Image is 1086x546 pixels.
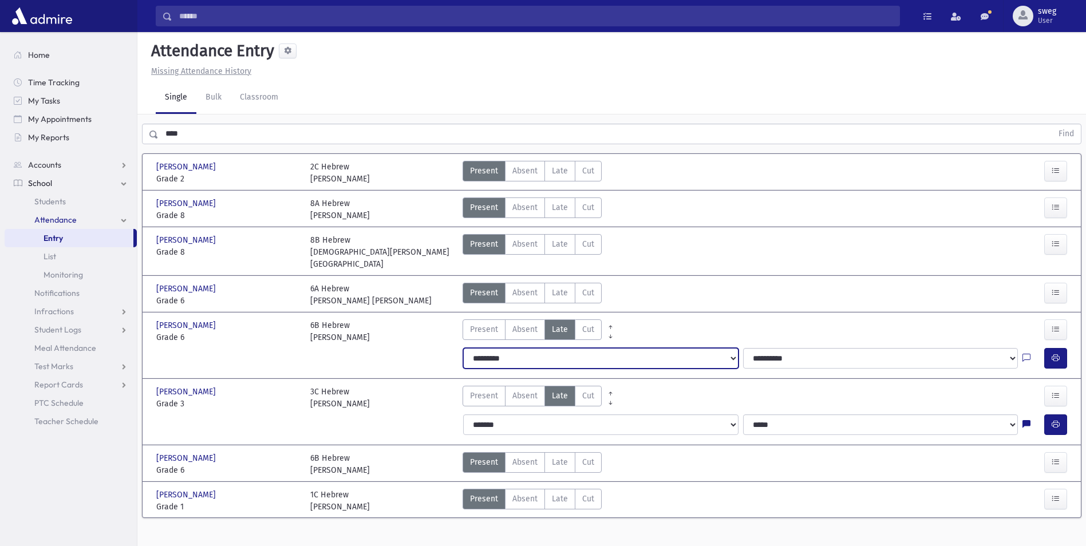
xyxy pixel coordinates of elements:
a: School [5,174,137,192]
span: Home [28,50,50,60]
a: Test Marks [5,357,137,375]
span: PTC Schedule [34,398,84,408]
span: Teacher Schedule [34,416,98,426]
div: AttTypes [463,161,602,185]
a: Report Cards [5,375,137,394]
span: [PERSON_NAME] [156,197,218,209]
a: Classroom [231,82,287,114]
a: Bulk [196,82,231,114]
div: AttTypes [463,386,602,410]
span: Time Tracking [28,77,80,88]
span: Late [552,287,568,299]
button: Find [1052,124,1081,144]
div: 6B Hebrew [PERSON_NAME] [310,452,370,476]
span: Grade 8 [156,246,299,258]
div: 3C Hebrew [PERSON_NAME] [310,386,370,410]
span: Test Marks [34,361,73,371]
span: Present [470,323,498,335]
span: Absent [512,323,538,335]
span: Cut [582,493,594,505]
span: Absent [512,456,538,468]
span: Present [470,390,498,402]
div: AttTypes [463,283,602,307]
span: Late [552,165,568,177]
span: Students [34,196,66,207]
span: Present [470,493,498,505]
div: 8B Hebrew [DEMOGRAPHIC_DATA][PERSON_NAME][GEOGRAPHIC_DATA] [310,234,453,270]
span: [PERSON_NAME] [156,283,218,295]
span: Notifications [34,288,80,298]
div: 8A Hebrew [PERSON_NAME] [310,197,370,221]
a: Time Tracking [5,73,137,92]
div: 2C Hebrew [PERSON_NAME] [310,161,370,185]
a: Single [156,82,196,114]
a: Student Logs [5,321,137,339]
a: Students [5,192,137,211]
a: My Reports [5,128,137,147]
span: Grade 6 [156,295,299,307]
span: Grade 6 [156,331,299,343]
span: Attendance [34,215,77,225]
span: Cut [582,287,594,299]
span: [PERSON_NAME] [156,234,218,246]
span: My Tasks [28,96,60,106]
a: Meal Attendance [5,339,137,357]
a: Attendance [5,211,137,229]
span: Present [470,201,498,213]
span: Report Cards [34,379,83,390]
span: Grade 8 [156,209,299,221]
span: Monitoring [44,270,83,280]
span: List [44,251,56,262]
a: Teacher Schedule [5,412,137,430]
span: School [28,178,52,188]
a: PTC Schedule [5,394,137,412]
span: [PERSON_NAME] [156,452,218,464]
span: Cut [582,165,594,177]
span: Entry [44,233,63,243]
span: Late [552,323,568,335]
span: Cut [582,238,594,250]
div: 1C Hebrew [PERSON_NAME] [310,489,370,513]
span: Student Logs [34,325,81,335]
span: [PERSON_NAME] [156,386,218,398]
span: Cut [582,323,594,335]
span: Grade 2 [156,173,299,185]
span: Absent [512,287,538,299]
span: My Reports [28,132,69,143]
span: Absent [512,493,538,505]
span: Absent [512,165,538,177]
a: Accounts [5,156,137,174]
a: Missing Attendance History [147,66,251,76]
a: List [5,247,137,266]
div: AttTypes [463,452,602,476]
span: Present [470,456,498,468]
span: Grade 3 [156,398,299,410]
a: Infractions [5,302,137,321]
input: Search [172,6,899,26]
div: AttTypes [463,489,602,513]
a: Monitoring [5,266,137,284]
span: Cut [582,390,594,402]
img: AdmirePro [9,5,75,27]
span: [PERSON_NAME] [156,319,218,331]
div: 6B Hebrew [PERSON_NAME] [310,319,370,343]
a: Home [5,46,137,64]
div: 6A Hebrew [PERSON_NAME] [PERSON_NAME] [310,283,432,307]
span: Late [552,456,568,468]
span: Late [552,238,568,250]
span: [PERSON_NAME] [156,489,218,501]
span: Late [552,201,568,213]
span: Grade 6 [156,464,299,476]
a: Entry [5,229,133,247]
span: Absent [512,201,538,213]
div: AttTypes [463,234,602,270]
span: Late [552,493,568,505]
span: Present [470,238,498,250]
span: Absent [512,238,538,250]
a: Notifications [5,284,137,302]
span: Cut [582,456,594,468]
span: Meal Attendance [34,343,96,353]
div: AttTypes [463,319,602,343]
span: Absent [512,390,538,402]
span: My Appointments [28,114,92,124]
